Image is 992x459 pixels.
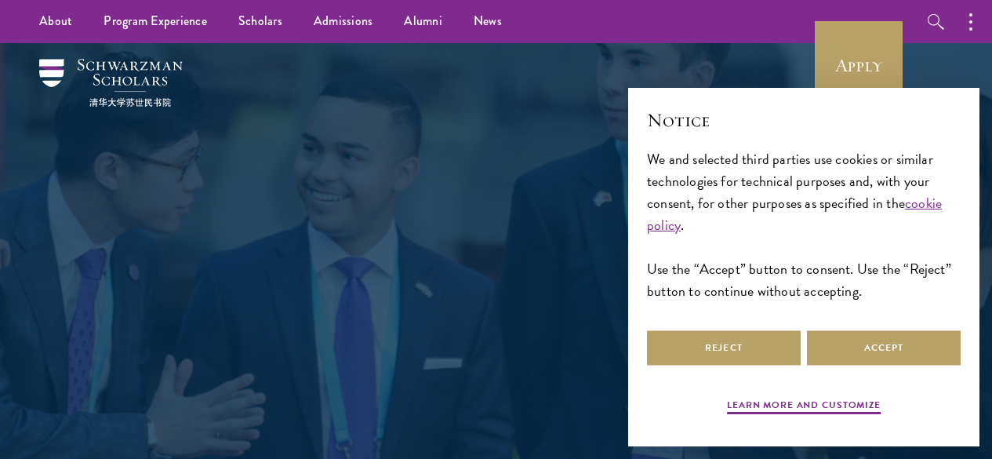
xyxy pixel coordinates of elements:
[647,330,801,366] button: Reject
[39,59,183,107] img: Schwarzman Scholars
[647,148,961,303] div: We and selected third parties use cookies or similar technologies for technical purposes and, wit...
[647,192,942,235] a: cookie policy
[815,21,903,109] a: Apply
[647,107,961,133] h2: Notice
[807,330,961,366] button: Accept
[727,398,881,417] button: Learn more and customize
